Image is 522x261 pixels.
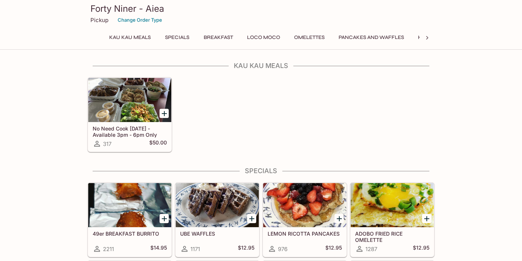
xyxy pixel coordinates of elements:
button: Add LEMON RICOTTA PANCAKES [335,214,344,223]
h5: $12.95 [325,244,342,253]
h3: Forty Niner - Aiea [90,3,432,14]
button: Add ADOBO FRIED RICE OMELETTE [422,214,431,223]
a: 49er BREAKFAST BURRITO2211$14.95 [88,183,172,257]
button: Kau Kau Meals [105,32,155,43]
div: ADOBO FRIED RICE OMELETTE [351,183,434,227]
span: 317 [103,140,111,147]
button: Omelettes [290,32,329,43]
span: 2211 [103,246,114,253]
button: Loco Moco [243,32,284,43]
span: 976 [278,246,287,253]
a: No Need Cook [DATE] - Available 3pm - 6pm Only317$50.00 [88,78,172,152]
button: Specials [161,32,194,43]
p: Pickup [90,17,108,24]
h5: $50.00 [149,139,167,148]
div: 49er BREAKFAST BURRITO [88,183,171,227]
a: ADOBO FRIED RICE OMELETTE1287$12.95 [350,183,434,257]
h5: LEMON RICOTTA PANCAKES [268,230,342,237]
a: UBE WAFFLES1171$12.95 [175,183,259,257]
div: No Need Cook Today - Available 3pm - 6pm Only [88,78,171,122]
button: Hawaiian Style French Toast [414,32,505,43]
h5: $12.95 [413,244,429,253]
button: Add UBE WAFFLES [247,214,256,223]
h5: $12.95 [238,244,254,253]
span: 1287 [365,246,377,253]
a: LEMON RICOTTA PANCAKES976$12.95 [263,183,347,257]
div: LEMON RICOTTA PANCAKES [263,183,346,227]
button: Pancakes and Waffles [335,32,408,43]
button: Breakfast [200,32,237,43]
span: 1171 [190,246,200,253]
h5: UBE WAFFLES [180,230,254,237]
h5: ADOBO FRIED RICE OMELETTE [355,230,429,243]
h5: No Need Cook [DATE] - Available 3pm - 6pm Only [93,125,167,137]
button: Change Order Type [114,14,165,26]
button: Add No Need Cook Today - Available 3pm - 6pm Only [160,109,169,118]
div: UBE WAFFLES [176,183,259,227]
h4: Specials [87,167,435,175]
h4: Kau Kau Meals [87,62,435,70]
h5: 49er BREAKFAST BURRITO [93,230,167,237]
h5: $14.95 [150,244,167,253]
button: Add 49er BREAKFAST BURRITO [160,214,169,223]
